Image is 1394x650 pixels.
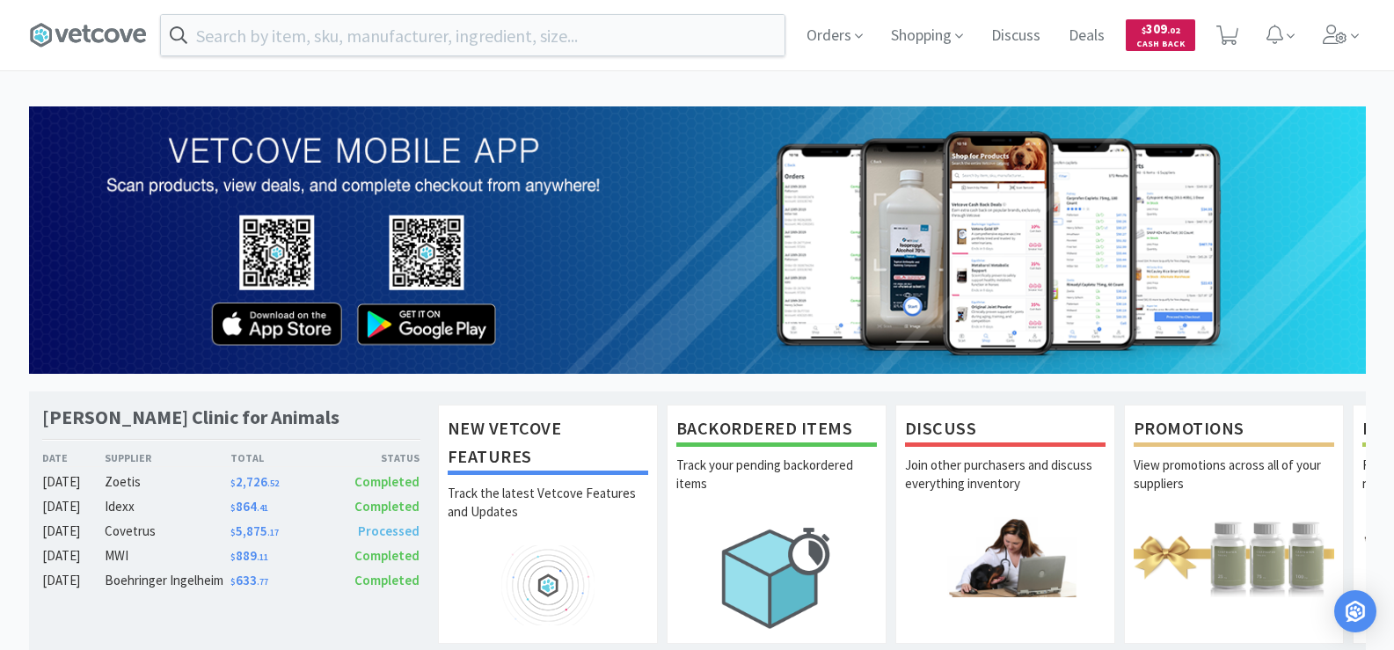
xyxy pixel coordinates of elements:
h1: [PERSON_NAME] Clinic for Animals [42,405,339,430]
span: 889 [230,547,268,564]
span: . 77 [257,576,268,588]
div: Covetrus [105,521,230,542]
p: Track your pending backordered items [676,456,877,517]
span: Completed [354,547,420,564]
div: Idexx [105,496,230,517]
a: Backordered ItemsTrack your pending backordered items [667,405,887,644]
span: 2,726 [230,473,279,490]
span: 864 [230,498,268,515]
a: [DATE]Zoetis$2,726.52Completed [42,471,420,493]
p: Join other purchasers and discuss everything inventory [905,456,1106,517]
span: $ [230,527,236,538]
div: Date [42,449,106,466]
div: MWI [105,545,230,566]
h1: Promotions [1134,414,1334,447]
div: Total [230,449,325,466]
a: New Vetcove FeaturesTrack the latest Vetcove Features and Updates [438,405,658,644]
a: Discuss [984,28,1047,44]
a: [DATE]MWI$889.11Completed [42,545,420,566]
div: Open Intercom Messenger [1334,590,1376,632]
h1: Backordered Items [676,414,877,447]
span: Completed [354,473,420,490]
span: Cash Back [1136,40,1185,51]
span: 633 [230,572,268,588]
input: Search by item, sku, manufacturer, ingredient, size... [161,15,785,55]
span: . 11 [257,551,268,563]
div: Zoetis [105,471,230,493]
a: $309.02Cash Back [1126,11,1195,59]
img: hero_promotions.png [1134,517,1334,597]
a: [DATE]Idexx$864.41Completed [42,496,420,517]
span: Completed [354,572,420,588]
div: Boehringer Ingelheim [105,570,230,591]
a: DiscussJoin other purchasers and discuss everything inventory [895,405,1115,644]
span: Completed [354,498,420,515]
span: $ [230,478,236,489]
a: [DATE]Covetrus$5,875.17Processed [42,521,420,542]
span: . 02 [1167,25,1180,36]
span: . 17 [267,527,279,538]
span: 5,875 [230,522,279,539]
div: Status [325,449,420,466]
span: . 41 [257,502,268,514]
h1: Discuss [905,414,1106,447]
img: hero_discuss.png [905,517,1106,597]
div: Supplier [105,449,230,466]
span: $ [1142,25,1146,36]
div: [DATE] [42,570,106,591]
div: [DATE] [42,521,106,542]
span: Processed [358,522,420,539]
span: $ [230,502,236,514]
span: $ [230,576,236,588]
span: $ [230,551,236,563]
a: Deals [1062,28,1112,44]
div: [DATE] [42,545,106,566]
img: hero_backorders.png [676,517,877,638]
img: 169a39d576124ab08f10dc54d32f3ffd_4.png [29,106,1366,374]
p: Track the latest Vetcove Features and Updates [448,484,648,545]
div: [DATE] [42,471,106,493]
span: . 52 [267,478,279,489]
img: hero_feature_roadmap.png [448,545,648,625]
h1: New Vetcove Features [448,414,648,475]
a: [DATE]Boehringer Ingelheim$633.77Completed [42,570,420,591]
div: [DATE] [42,496,106,517]
p: View promotions across all of your suppliers [1134,456,1334,517]
a: PromotionsView promotions across all of your suppliers [1124,405,1344,644]
span: 309 [1142,20,1180,37]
